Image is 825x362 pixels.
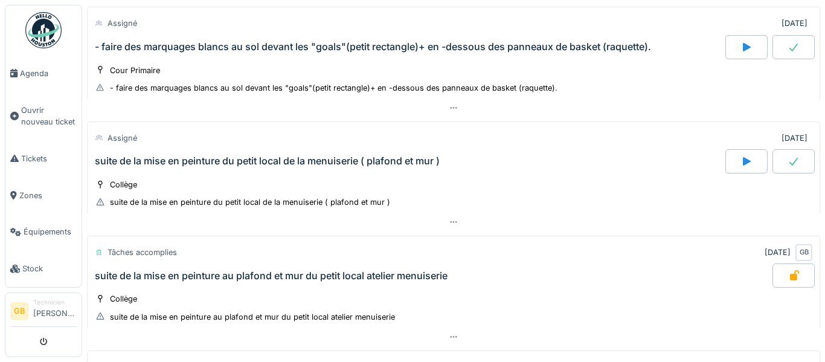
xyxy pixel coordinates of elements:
div: Collège [110,293,137,305]
div: Assigné [108,18,137,29]
div: Technicien [33,298,77,307]
a: Zones [5,177,82,214]
a: Agenda [5,55,82,92]
div: Assigné [108,132,137,144]
a: Ouvrir nouveau ticket [5,92,82,140]
div: [DATE] [765,247,791,258]
div: suite de la mise en peinture du petit local de la menuiserie ( plafond et mur ) [95,155,440,167]
img: Badge_color-CXgf-gQk.svg [25,12,62,48]
div: [DATE] [782,18,807,29]
a: GB Technicien[PERSON_NAME] [10,298,77,327]
span: Tickets [21,153,77,164]
div: - faire des marquages blancs au sol devant les "goals"(petit rectangle)+ en -dessous des panneaux... [110,82,557,94]
span: Agenda [20,68,77,79]
span: Équipements [24,226,77,238]
div: GB [795,244,812,261]
div: Collège [110,179,137,190]
li: GB [10,302,28,320]
div: [DATE] [782,132,807,144]
a: Équipements [5,214,82,251]
a: Stock [5,250,82,287]
div: Tâches accomplies [108,247,177,258]
div: - faire des marquages blancs au sol devant les "goals"(petit rectangle)+ en -dessous des panneaux... [95,41,651,53]
a: Tickets [5,140,82,177]
div: suite de la mise en peinture au plafond et mur du petit local atelier menuiserie [110,311,395,323]
span: Zones [19,190,77,201]
div: Cour Primaire [110,65,160,76]
div: suite de la mise en peinture au plafond et mur du petit local atelier menuiserie [95,270,448,282]
span: Stock [22,263,77,274]
li: [PERSON_NAME] [33,298,77,324]
span: Ouvrir nouveau ticket [21,105,77,128]
div: suite de la mise en peinture du petit local de la menuiserie ( plafond et mur ) [110,196,390,208]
